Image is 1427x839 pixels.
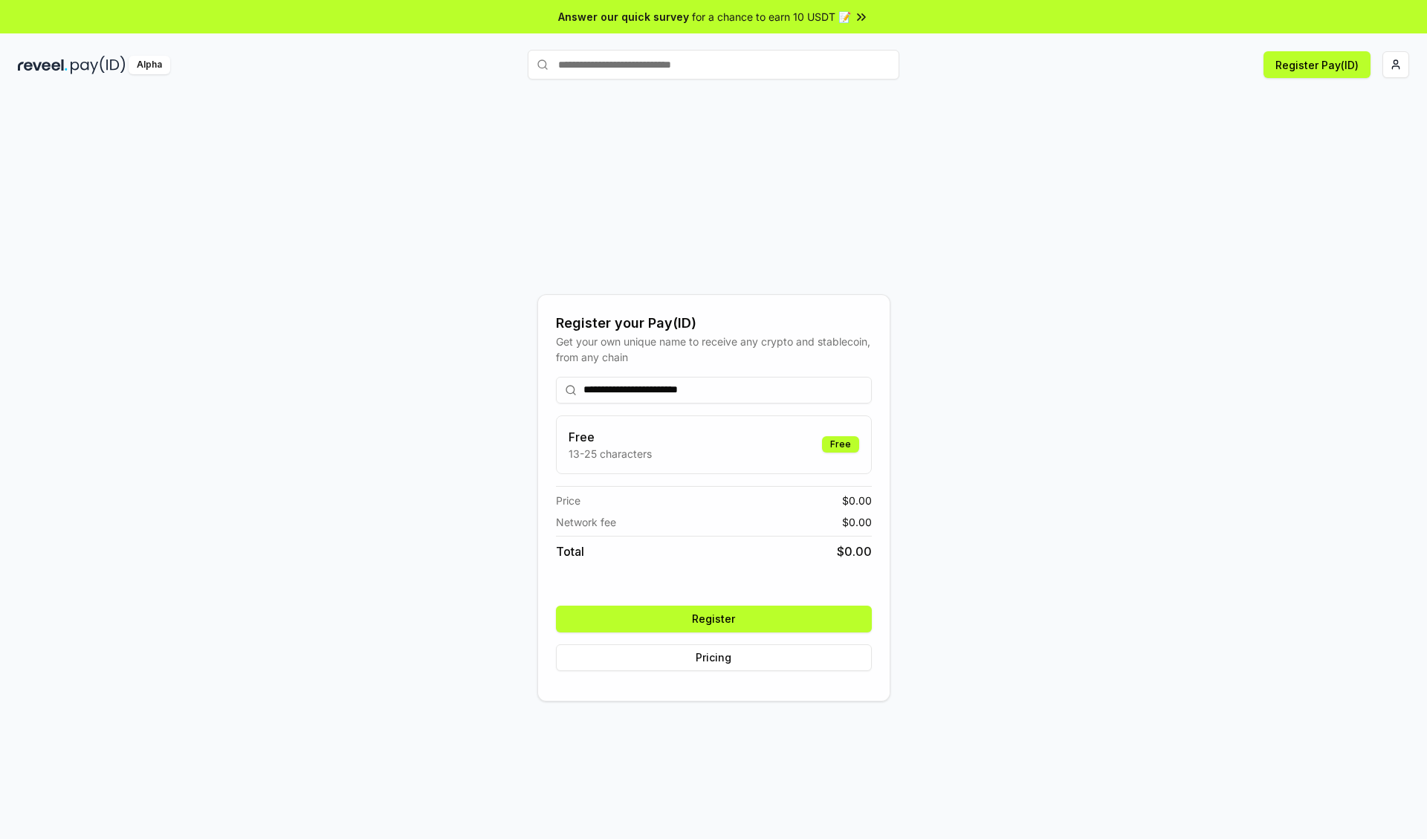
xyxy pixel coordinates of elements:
[822,436,859,453] div: Free
[556,493,580,508] span: Price
[556,606,872,632] button: Register
[18,56,68,74] img: reveel_dark
[692,9,851,25] span: for a chance to earn 10 USDT 📝
[569,446,652,461] p: 13-25 characters
[556,334,872,365] div: Get your own unique name to receive any crypto and stablecoin, from any chain
[129,56,170,74] div: Alpha
[556,514,616,530] span: Network fee
[556,313,872,334] div: Register your Pay(ID)
[556,542,584,560] span: Total
[556,644,872,671] button: Pricing
[558,9,689,25] span: Answer our quick survey
[842,514,872,530] span: $ 0.00
[569,428,652,446] h3: Free
[837,542,872,560] span: $ 0.00
[842,493,872,508] span: $ 0.00
[1263,51,1371,78] button: Register Pay(ID)
[71,56,126,74] img: pay_id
